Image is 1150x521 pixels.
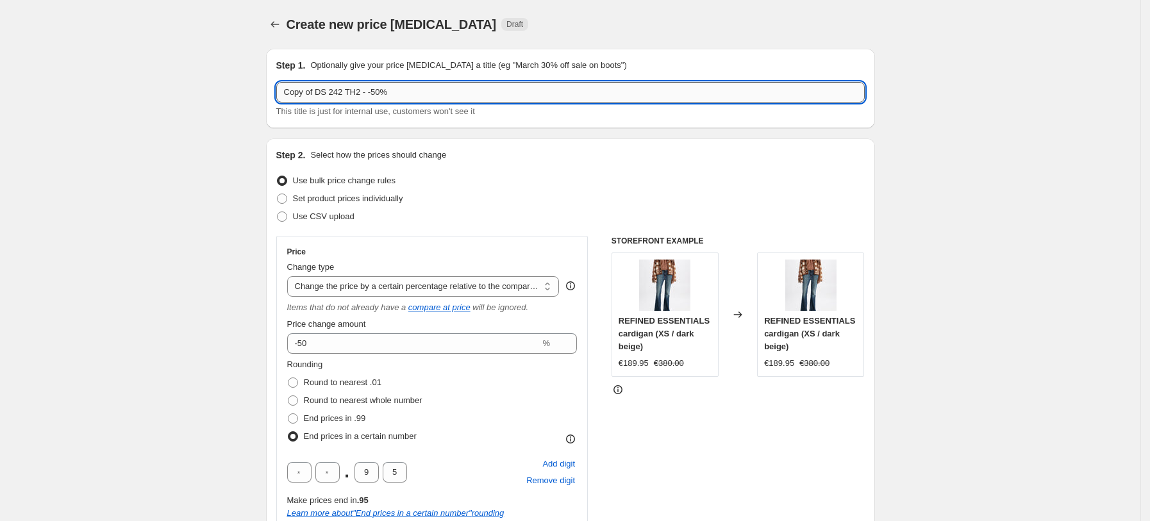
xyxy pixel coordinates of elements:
[542,458,575,470] span: Add digit
[266,15,284,33] button: Price change jobs
[304,431,417,441] span: End prices in a certain number
[293,211,354,221] span: Use CSV upload
[287,508,504,518] a: Learn more about"End prices in a certain number"rounding
[383,462,407,483] input: ﹡
[408,302,471,312] button: compare at price
[287,462,312,483] input: ﹡
[764,316,855,351] span: REFINED ESSENTIALS cardigan (XS / dark beige)
[564,279,577,292] div: help
[799,357,829,370] strike: €380.00
[540,456,577,472] button: Add placeholder
[619,357,649,370] div: €189.95
[612,236,865,246] h6: STOREFRONT EXAMPLE
[287,302,406,312] i: Items that do not already have a
[304,377,381,387] span: Round to nearest .01
[785,260,837,311] img: 242-610103-766-1_80x.jpg
[276,82,865,103] input: 30% off holiday sale
[619,316,710,351] span: REFINED ESSENTIALS cardigan (XS / dark beige)
[287,333,540,354] input: -20
[287,262,335,272] span: Change type
[287,247,306,257] h3: Price
[542,338,550,348] span: %
[344,462,351,483] span: .
[526,474,575,487] span: Remove digit
[287,360,323,369] span: Rounding
[310,149,446,161] p: Select how the prices should change
[354,462,379,483] input: ﹡
[276,149,306,161] h2: Step 2.
[654,357,684,370] strike: €380.00
[276,59,306,72] h2: Step 1.
[276,106,475,116] span: This title is just for internal use, customers won't see it
[506,19,523,29] span: Draft
[639,260,690,311] img: 242-610103-766-1_80x.jpg
[293,194,403,203] span: Set product prices individually
[293,176,396,185] span: Use bulk price change rules
[304,395,422,405] span: Round to nearest whole number
[287,319,366,329] span: Price change amount
[315,462,340,483] input: ﹡
[357,495,369,505] b: .95
[304,413,366,423] span: End prices in .99
[287,17,497,31] span: Create new price [MEDICAL_DATA]
[764,357,794,370] div: €189.95
[472,302,528,312] i: will be ignored.
[310,59,626,72] p: Optionally give your price [MEDICAL_DATA] a title (eg "March 30% off sale on boots")
[524,472,577,489] button: Remove placeholder
[287,495,369,505] span: Make prices end in
[287,508,504,518] i: Learn more about " End prices in a certain number " rounding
